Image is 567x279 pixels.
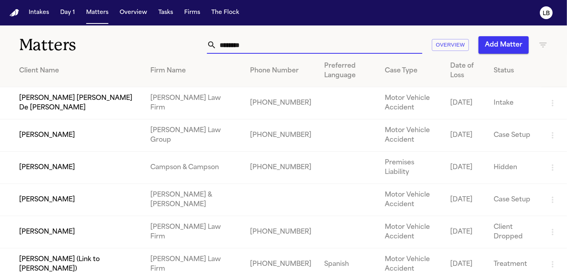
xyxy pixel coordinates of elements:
[385,66,438,76] div: Case Type
[144,152,244,184] td: Campson & Campson
[444,152,487,184] td: [DATE]
[19,35,165,55] h1: Matters
[57,6,78,20] button: Day 1
[144,184,244,216] td: [PERSON_NAME] & [PERSON_NAME]
[144,87,244,119] td: [PERSON_NAME] Law Firm
[324,61,372,80] div: Preferred Language
[208,6,242,20] button: The Flock
[378,87,444,119] td: Motor Vehicle Accident
[444,216,487,248] td: [DATE]
[432,39,469,51] button: Overview
[487,152,541,184] td: Hidden
[155,6,176,20] button: Tasks
[487,216,541,248] td: Client Dropped
[244,152,318,184] td: [PHONE_NUMBER]
[444,119,487,152] td: [DATE]
[444,184,487,216] td: [DATE]
[378,216,444,248] td: Motor Vehicle Accident
[244,216,318,248] td: [PHONE_NUMBER]
[181,6,203,20] button: Firms
[250,66,311,76] div: Phone Number
[19,66,138,76] div: Client Name
[26,6,52,20] button: Intakes
[378,119,444,152] td: Motor Vehicle Accident
[450,61,481,80] div: Date of Loss
[478,36,529,54] button: Add Matter
[487,87,541,119] td: Intake
[378,184,444,216] td: Motor Vehicle Accident
[378,152,444,184] td: Premises Liability
[144,119,244,152] td: [PERSON_NAME] Law Group
[83,6,112,20] button: Matters
[116,6,150,20] button: Overview
[244,119,318,152] td: [PHONE_NUMBER]
[444,87,487,119] td: [DATE]
[244,87,318,119] td: [PHONE_NUMBER]
[144,216,244,248] td: [PERSON_NAME] Law Firm
[10,9,19,17] img: Finch Logo
[487,119,541,152] td: Case Setup
[487,184,541,216] td: Case Setup
[150,66,237,76] div: Firm Name
[494,66,535,76] div: Status
[10,9,19,17] a: Home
